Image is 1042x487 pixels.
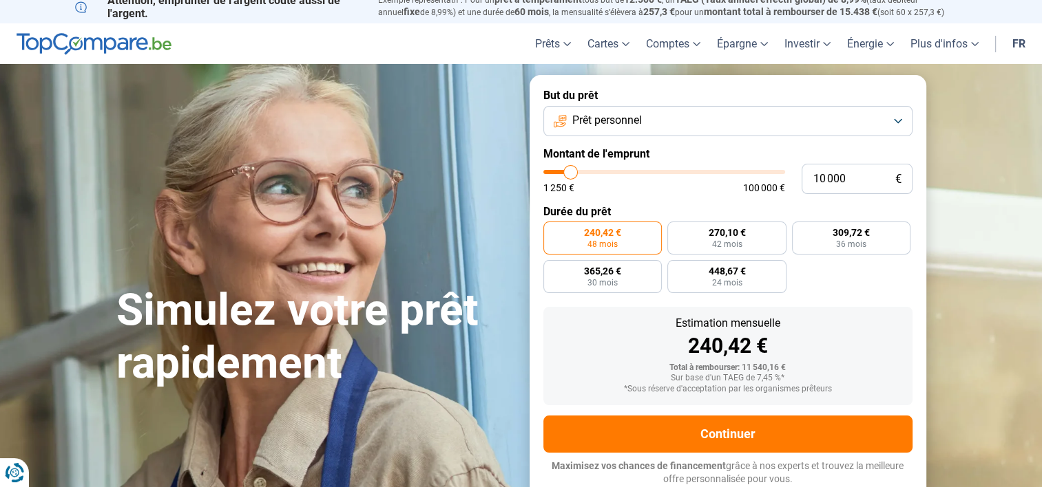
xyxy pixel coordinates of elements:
label: Montant de l'emprunt [543,147,913,160]
div: Estimation mensuelle [554,318,902,329]
span: 365,26 € [584,266,621,276]
span: 100 000 € [743,183,785,193]
a: Cartes [579,23,638,64]
span: 24 mois [711,279,742,287]
span: 448,67 € [708,266,745,276]
span: 42 mois [711,240,742,248]
span: 30 mois [587,279,618,287]
a: Épargne [709,23,776,64]
a: Plus d'infos [902,23,987,64]
span: fixe [404,6,420,17]
button: Prêt personnel [543,106,913,136]
span: montant total à rembourser de 15.438 € [704,6,877,17]
span: 36 mois [836,240,866,248]
button: Continuer [543,415,913,453]
a: Prêts [527,23,579,64]
span: Maximisez vos chances de financement [552,460,726,471]
a: Comptes [638,23,709,64]
span: 60 mois [514,6,549,17]
div: *Sous réserve d'acceptation par les organismes prêteurs [554,385,902,394]
a: Énergie [839,23,902,64]
span: € [895,173,902,185]
a: Investir [776,23,839,64]
span: 309,72 € [833,228,870,237]
div: Sur base d'un TAEG de 7,45 %* [554,374,902,383]
label: But du prêt [543,89,913,102]
label: Durée du prêt [543,205,913,218]
span: 1 250 € [543,183,574,193]
div: 240,42 € [554,336,902,356]
span: 257,3 € [643,6,675,17]
div: Total à rembourser: 11 540,16 € [554,363,902,373]
span: 48 mois [587,240,618,248]
p: grâce à nos experts et trouvez la meilleure offre personnalisée pour vous. [543,459,913,486]
span: 270,10 € [708,228,745,237]
span: Prêt personnel [572,113,642,128]
h1: Simulez votre prêt rapidement [116,284,513,390]
img: TopCompare [17,33,171,55]
span: 240,42 € [584,228,621,237]
a: fr [1004,23,1034,64]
